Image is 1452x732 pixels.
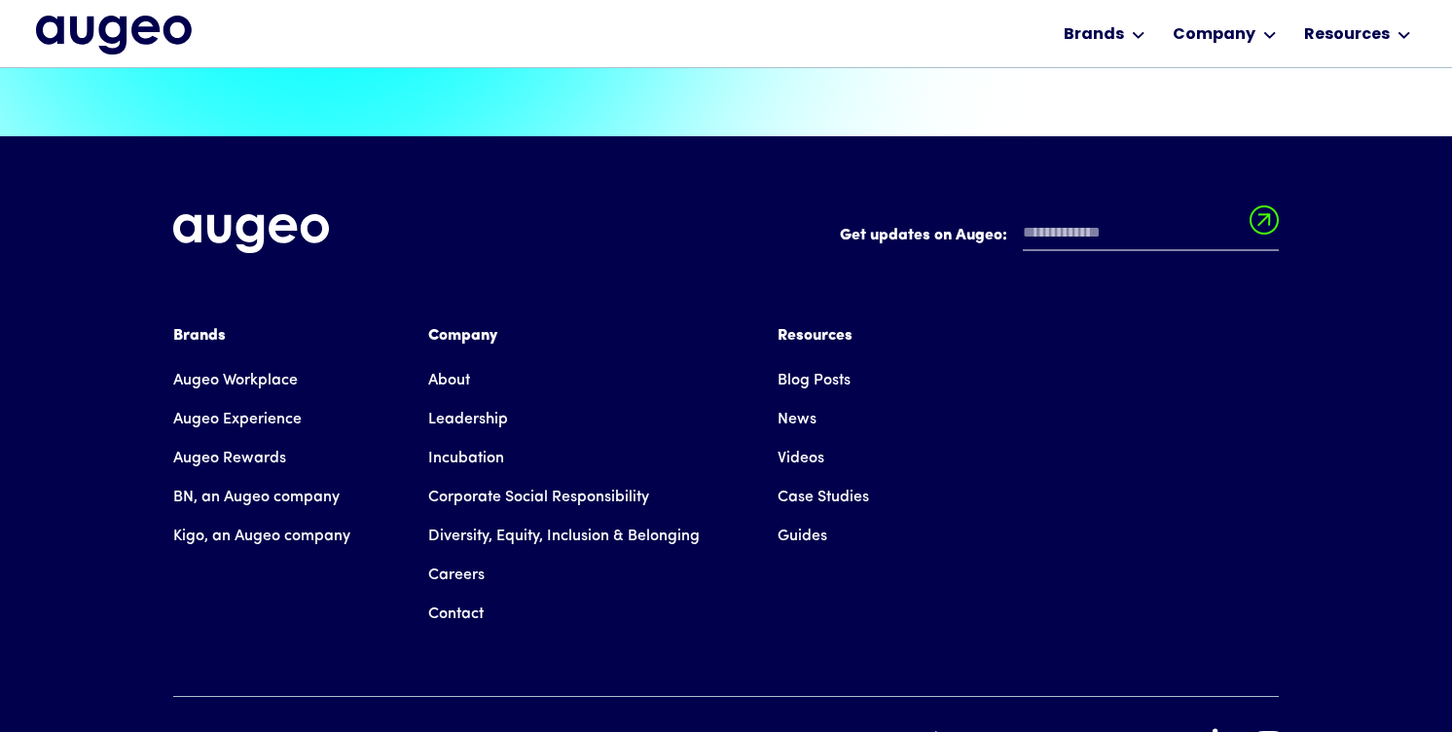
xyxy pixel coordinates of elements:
a: Augeo Experience [173,400,302,439]
div: Resources [1304,23,1390,47]
div: Brands [173,324,350,348]
a: Blog Posts [778,361,851,400]
form: Email Form [840,214,1279,261]
a: Augeo Workplace [173,361,298,400]
a: Contact [428,595,484,634]
label: Get updates on Augeo: [840,224,1007,247]
a: Videos [778,439,824,478]
a: Incubation [428,439,504,478]
a: About [428,361,470,400]
div: Company [428,324,700,348]
div: Resources [778,324,869,348]
a: Careers [428,556,485,595]
a: home [36,16,192,56]
a: BN, an Augeo company [173,478,340,517]
input: Submit [1250,205,1279,246]
div: Company [1173,23,1255,47]
a: Guides [778,517,827,556]
a: Leadership [428,400,508,439]
div: Brands [1064,23,1124,47]
img: Augeo's full logo in white. [173,214,329,254]
a: Kigo, an Augeo company [173,517,350,556]
a: Augeo Rewards [173,439,286,478]
a: Case Studies [778,478,869,517]
a: Corporate Social Responsibility [428,478,649,517]
a: News [778,400,817,439]
a: Diversity, Equity, Inclusion & Belonging [428,517,700,556]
